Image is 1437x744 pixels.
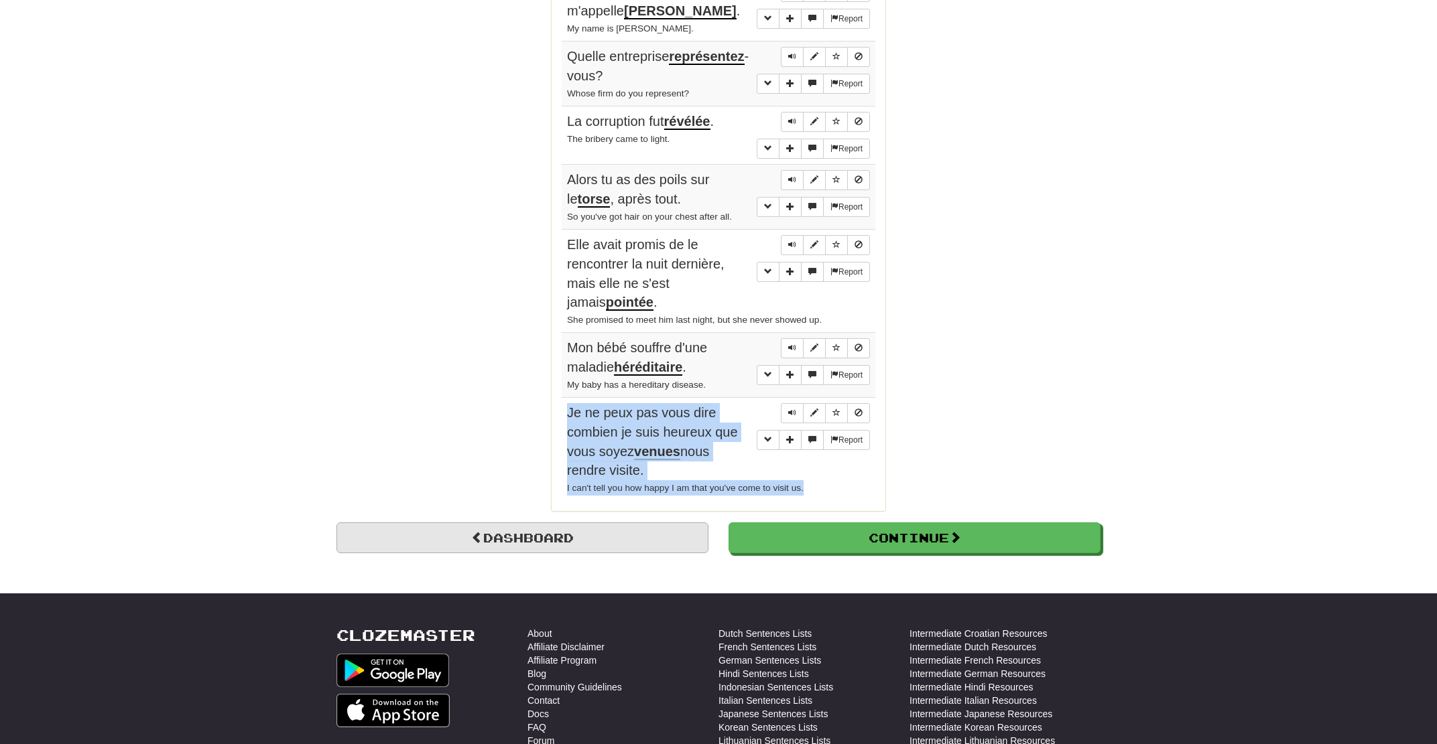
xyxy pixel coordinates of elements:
a: Clozemaster [336,627,475,644]
u: représentez [669,49,744,65]
button: Toggle favorite [825,112,848,132]
button: Play sentence audio [781,235,804,255]
a: Intermediate Japanese Resources [910,707,1052,721]
small: My baby has a hereditary disease. [567,380,706,390]
small: She promised to meet him last night, but she never showed up. [567,315,822,325]
button: Add sentence to collection [779,197,802,217]
a: Intermediate Italian Resources [910,694,1037,707]
a: Community Guidelines [527,680,622,694]
div: Sentence controls [781,235,870,255]
span: La corruption fut . [567,114,714,130]
button: Toggle favorite [825,338,848,358]
small: The bribery came to light. [567,134,670,144]
a: Blog [527,667,546,680]
u: héréditaire [614,360,682,376]
small: I can't tell you how happy I am that you've come to visit us. [567,483,804,493]
a: Contact [527,694,560,707]
button: Toggle grammar [757,430,779,450]
a: German Sentences Lists [718,654,821,667]
div: More sentence controls [757,139,870,159]
u: torse [578,192,611,208]
u: révélée [664,114,710,130]
button: Add sentence to collection [779,430,802,450]
div: More sentence controls [757,365,870,385]
small: So you've got hair on your chest after all. [567,212,732,222]
button: Edit sentence [803,403,826,423]
button: Play sentence audio [781,403,804,423]
button: Toggle favorite [825,170,848,190]
button: Add sentence to collection [779,365,802,385]
button: Toggle ignore [847,403,870,423]
button: Add sentence to collection [779,74,802,94]
button: Play sentence audio [781,170,804,190]
button: Report [823,365,870,385]
u: venues [634,444,680,460]
span: Quelle entreprise -vous? [567,49,749,83]
a: Dashboard [336,522,708,553]
button: Toggle ignore [847,338,870,358]
button: Toggle ignore [847,112,870,132]
a: Intermediate German Resources [910,667,1046,680]
a: Affiliate Disclaimer [527,640,605,654]
div: More sentence controls [757,262,870,282]
small: My name is [PERSON_NAME]. [567,23,694,33]
button: Toggle grammar [757,139,779,159]
small: Whose firm do you represent? [567,88,689,98]
a: Italian Sentences Lists [718,694,812,707]
img: Get it on App Store [336,694,450,727]
button: Toggle favorite [825,235,848,255]
button: Toggle ignore [847,235,870,255]
div: More sentence controls [757,74,870,94]
button: Toggle favorite [825,403,848,423]
button: Play sentence audio [781,338,804,358]
div: More sentence controls [757,430,870,450]
u: pointée [606,295,653,311]
a: Hindi Sentences Lists [718,667,809,680]
button: Play sentence audio [781,112,804,132]
span: Alors tu as des poils sur le , après tout. [567,172,709,208]
a: Affiliate Program [527,654,597,667]
a: French Sentences Lists [718,640,816,654]
button: Add sentence to collection [779,139,802,159]
a: Intermediate Hindi Resources [910,680,1033,694]
button: Toggle grammar [757,74,779,94]
div: Sentence controls [781,47,870,67]
button: Toggle ignore [847,170,870,190]
div: More sentence controls [757,9,870,29]
div: Sentence controls [781,338,870,358]
button: Add sentence to collection [779,9,802,29]
button: Edit sentence [803,47,826,67]
button: Toggle grammar [757,9,779,29]
button: Edit sentence [803,112,826,132]
button: Report [823,197,870,217]
button: Edit sentence [803,170,826,190]
button: Report [823,74,870,94]
button: Toggle grammar [757,197,779,217]
a: FAQ [527,721,546,734]
div: More sentence controls [757,197,870,217]
button: Add sentence to collection [779,262,802,282]
a: Korean Sentences Lists [718,721,818,734]
a: Dutch Sentences Lists [718,627,812,640]
a: Docs [527,707,549,721]
button: Report [823,9,870,29]
button: Toggle ignore [847,47,870,67]
a: Intermediate Croatian Resources [910,627,1047,640]
button: Toggle favorite [825,47,848,67]
button: Report [823,430,870,450]
button: Continue [729,522,1101,553]
span: Elle avait promis de le rencontrer la nuit dernière, mais elle ne s'est jamais . [567,237,725,311]
a: Indonesian Sentences Lists [718,680,833,694]
button: Report [823,139,870,159]
div: Sentence controls [781,112,870,132]
a: Japanese Sentences Lists [718,707,828,721]
span: Je ne peux pas vous dire combien je suis heureux que vous soyez nous rendre visite. [567,405,738,477]
button: Toggle grammar [757,365,779,385]
u: [PERSON_NAME] [624,3,737,19]
button: Edit sentence [803,235,826,255]
a: About [527,627,552,640]
a: Intermediate Korean Resources [910,721,1042,734]
div: Sentence controls [781,170,870,190]
button: Edit sentence [803,338,826,358]
a: Intermediate Dutch Resources [910,640,1036,654]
